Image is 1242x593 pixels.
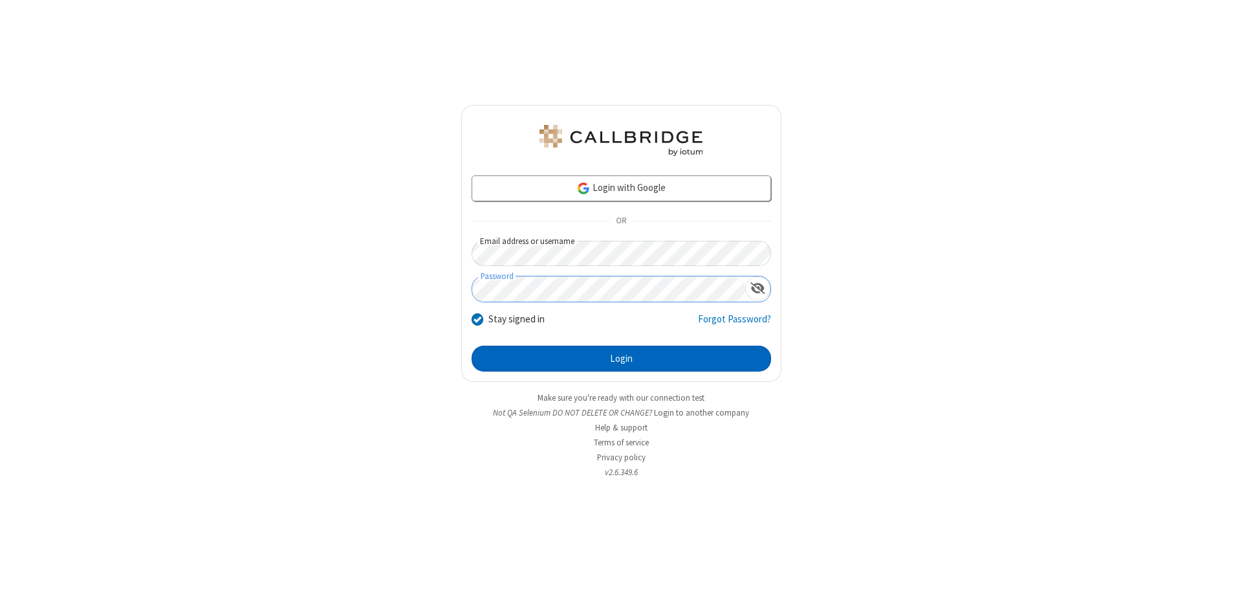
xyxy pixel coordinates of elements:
a: Forgot Password? [698,312,771,337]
button: Login to another company [654,407,749,419]
li: Not QA Selenium DO NOT DELETE OR CHANGE? [461,407,781,419]
img: QA Selenium DO NOT DELETE OR CHANGE [537,125,705,156]
div: Show password [745,276,770,300]
a: Login with Google [472,175,771,201]
img: google-icon.png [576,181,591,196]
input: Email address or username [472,241,771,266]
a: Help & support [595,422,648,433]
input: Password [472,276,745,302]
a: Privacy policy [597,452,646,463]
a: Make sure you're ready with our connection test [538,392,704,403]
li: v2.6.349.6 [461,466,781,478]
a: Terms of service [594,437,649,448]
label: Stay signed in [488,312,545,327]
button: Login [472,346,771,372]
span: OR [611,212,631,230]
